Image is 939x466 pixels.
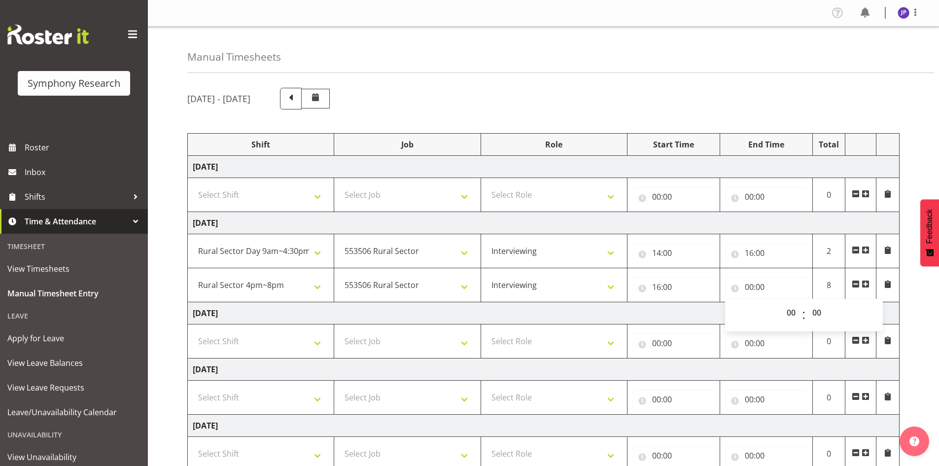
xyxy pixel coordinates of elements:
[725,277,807,297] input: Click to select...
[725,187,807,207] input: Click to select...
[188,212,900,234] td: [DATE]
[898,7,909,19] img: judith-partridge11888.jpg
[188,415,900,437] td: [DATE]
[812,234,845,268] td: 2
[2,326,145,351] a: Apply for Leave
[725,333,807,353] input: Click to select...
[2,425,145,445] div: Unavailability
[632,446,715,466] input: Click to select...
[7,356,140,370] span: View Leave Balances
[7,405,140,420] span: Leave/Unavailability Calendar
[725,139,807,150] div: End Time
[25,140,143,155] span: Roster
[339,139,475,150] div: Job
[7,286,140,301] span: Manual Timesheet Entry
[188,302,900,324] td: [DATE]
[725,446,807,466] input: Click to select...
[28,76,120,91] div: Symphony Research
[7,25,89,44] img: Rosterit website logo
[725,390,807,409] input: Click to select...
[7,450,140,465] span: View Unavailability
[188,156,900,178] td: [DATE]
[7,380,140,395] span: View Leave Requests
[909,436,919,446] img: help-xxl-2.png
[632,139,715,150] div: Start Time
[188,358,900,381] td: [DATE]
[632,277,715,297] input: Click to select...
[7,331,140,346] span: Apply for Leave
[802,303,805,327] span: :
[632,187,715,207] input: Click to select...
[632,390,715,409] input: Click to select...
[2,375,145,400] a: View Leave Requests
[2,306,145,326] div: Leave
[2,351,145,375] a: View Leave Balances
[812,178,845,212] td: 0
[25,165,143,179] span: Inbox
[25,214,128,229] span: Time & Attendance
[632,333,715,353] input: Click to select...
[812,268,845,302] td: 8
[2,281,145,306] a: Manual Timesheet Entry
[486,139,622,150] div: Role
[187,51,281,63] h4: Manual Timesheets
[818,139,840,150] div: Total
[925,209,934,244] span: Feedback
[725,243,807,263] input: Click to select...
[193,139,329,150] div: Shift
[2,236,145,256] div: Timesheet
[812,324,845,358] td: 0
[812,381,845,415] td: 0
[25,189,128,204] span: Shifts
[2,400,145,425] a: Leave/Unavailability Calendar
[920,199,939,266] button: Feedback - Show survey
[7,261,140,276] span: View Timesheets
[2,256,145,281] a: View Timesheets
[632,243,715,263] input: Click to select...
[187,93,250,104] h5: [DATE] - [DATE]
